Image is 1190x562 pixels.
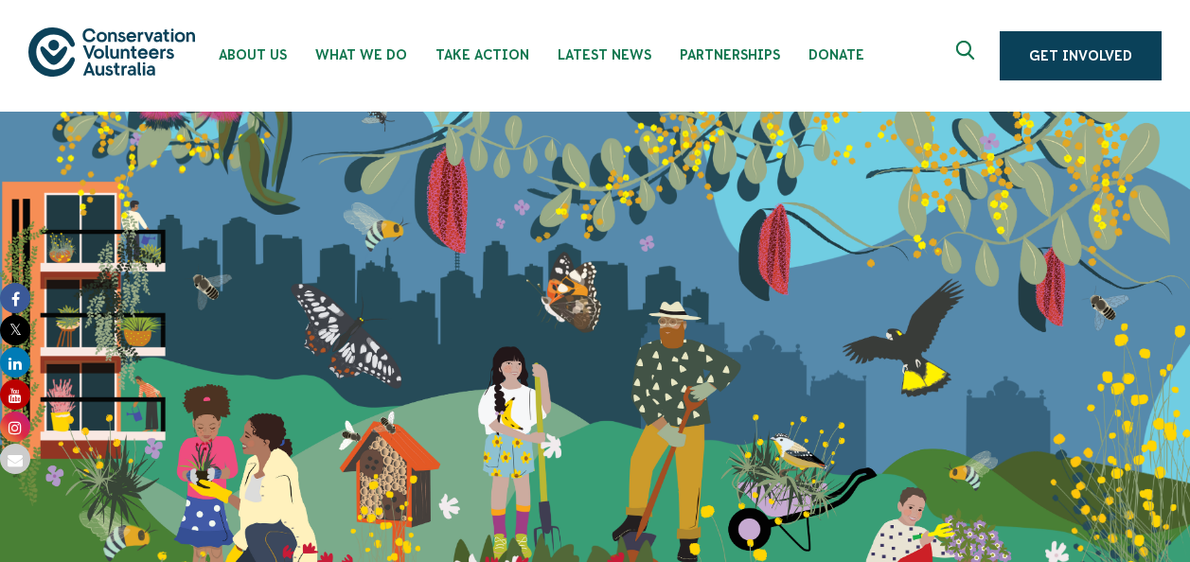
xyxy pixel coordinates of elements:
[808,47,864,62] span: Donate
[680,47,780,62] span: Partnerships
[956,41,980,71] span: Expand search box
[28,27,195,76] img: logo.svg
[435,47,529,62] span: Take Action
[219,47,287,62] span: About Us
[1000,31,1162,80] a: Get Involved
[945,33,990,79] button: Expand search box Close search box
[558,47,651,62] span: Latest News
[315,47,407,62] span: What We Do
